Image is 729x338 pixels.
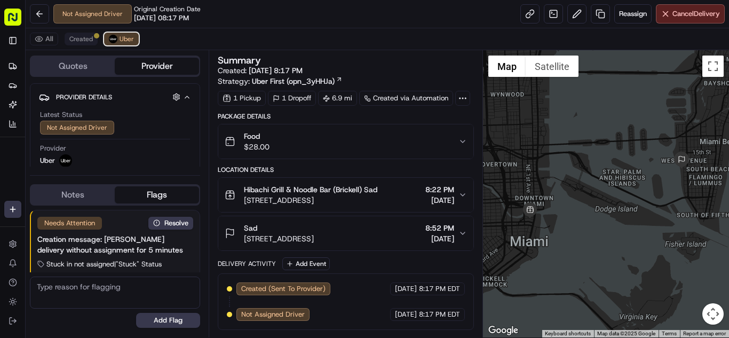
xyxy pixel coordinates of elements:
a: 💻API Documentation [86,151,176,170]
span: Knowledge Base [21,155,82,166]
a: Powered byPylon [75,180,129,189]
button: Start new chat [181,105,194,118]
div: 📗 [11,156,19,164]
div: 6.9 mi [318,91,357,106]
span: Cancel Delivery [672,9,720,19]
div: Strategy: [218,76,343,87]
button: All [30,33,58,45]
button: Quotes [31,58,115,75]
img: 1736555255976-a54dd68f-1ca7-489b-9aae-adbdc363a1c4 [11,102,30,121]
button: Notes [31,186,115,203]
span: 8:52 PM [425,223,454,233]
span: [DATE] [425,195,454,206]
button: Add Flag [136,313,200,328]
div: Needs Attention [37,217,102,230]
span: Reassign [619,9,647,19]
span: $28.00 [244,142,270,152]
span: Hibachi Grill & Noodle Bar (Brickell) Sad [244,184,377,195]
button: Food$28.00 [218,124,473,159]
div: Location Details [218,166,474,174]
span: Created [69,35,93,43]
span: API Documentation [101,155,171,166]
span: [DATE] [395,310,417,319]
div: 1 Pickup [218,91,266,106]
span: Provider [40,144,66,153]
button: Created [65,33,98,45]
button: Sad[STREET_ADDRESS]8:52 PM[DATE] [218,216,473,250]
img: Google [486,324,521,337]
a: 📗Knowledge Base [6,151,86,170]
span: [DATE] [425,233,454,244]
h3: Summary [218,56,261,65]
span: Uber [120,35,134,43]
span: Created: [218,65,303,76]
button: CancelDelivery [656,4,725,23]
button: Hibachi Grill & Noodle Bar (Brickell) Sad[STREET_ADDRESS]8:22 PM[DATE] [218,178,473,212]
button: Show street map [488,56,526,77]
div: 1 Dropoff [268,91,316,106]
a: Open this area in Google Maps (opens a new window) [486,324,521,337]
span: Food [244,131,270,142]
span: Latest Status [40,110,82,120]
a: Report a map error [683,331,726,336]
div: Creation message: [PERSON_NAME] delivery without assignment for 5 minutes [37,234,193,255]
span: Created (Sent To Provider) [241,284,326,294]
span: Uber [40,156,55,166]
button: Provider [115,58,199,75]
div: Package Details [218,112,474,121]
span: [DATE] [395,284,417,294]
span: Not Assigned Driver [241,310,305,319]
img: uber-new-logo.jpeg [59,154,72,167]
span: 8:17 PM EDT [419,284,460,294]
span: 8:17 PM EDT [419,310,460,319]
a: Terms (opens in new tab) [662,331,677,336]
div: Start new chat [36,102,175,113]
div: 💻 [90,156,99,164]
a: Uber First (opn_3yHHJa) [252,76,343,87]
img: Nash [11,11,32,32]
input: Clear [28,69,176,80]
span: [DATE] 08:17 PM [134,13,189,23]
span: Stuck in not assigned | "Stuck" Status [46,260,162,269]
span: Sad [244,223,257,233]
button: Show satellite imagery [526,56,579,77]
p: Welcome 👋 [11,43,194,60]
button: Add Event [282,257,330,270]
button: Provider Details [39,88,191,106]
button: Uber [104,33,139,45]
button: Keyboard shortcuts [545,330,591,337]
span: Original Creation Date [134,5,201,13]
img: uber-new-logo.jpeg [109,35,117,43]
a: Created via Automation [359,91,453,106]
span: Provider Details [56,93,112,101]
span: Map data ©2025 Google [597,331,655,336]
span: [STREET_ADDRESS] [244,233,314,244]
button: Toggle fullscreen view [702,56,724,77]
button: Reassign [614,4,652,23]
div: Delivery Activity [218,260,276,268]
span: [DATE] 8:17 PM [249,66,303,75]
button: Flags [115,186,199,203]
span: Pylon [106,181,129,189]
span: Uber First (opn_3yHHJa) [252,76,335,87]
span: 8:22 PM [425,184,454,195]
button: Resolve [148,217,193,230]
span: [STREET_ADDRESS] [244,195,377,206]
div: We're available if you need us! [36,113,135,121]
button: Map camera controls [702,303,724,325]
